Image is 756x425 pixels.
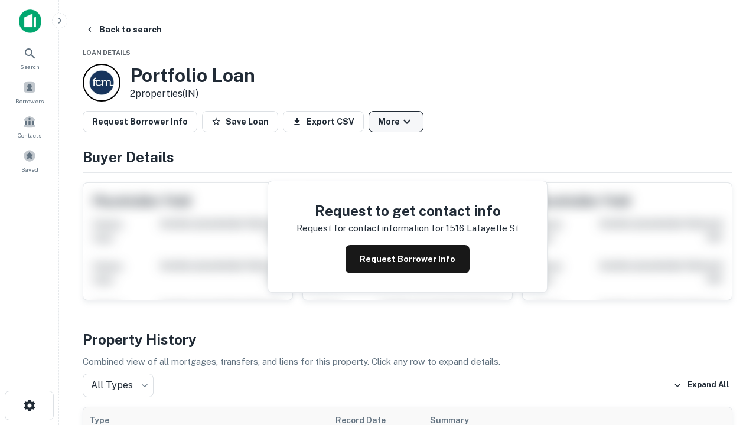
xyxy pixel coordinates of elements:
h3: Portfolio Loan [130,64,255,87]
button: Back to search [80,19,167,40]
button: More [369,111,423,132]
button: Request Borrower Info [346,245,470,273]
div: All Types [83,374,154,397]
p: 2 properties (IN) [130,87,255,101]
img: capitalize-icon.png [19,9,41,33]
button: Expand All [670,377,732,394]
p: Request for contact information for [296,221,444,236]
a: Saved [4,145,56,176]
h4: Buyer Details [83,146,732,168]
span: Borrowers [15,96,44,106]
button: Save Loan [202,111,278,132]
p: 1516 lafayette st [446,221,519,236]
span: Search [20,62,40,71]
iframe: Chat Widget [697,293,756,349]
h4: Request to get contact info [296,200,519,221]
button: Export CSV [283,111,364,132]
span: Saved [21,165,38,174]
a: Search [4,42,56,74]
p: Combined view of all mortgages, transfers, and liens for this property. Click any row to expand d... [83,355,732,369]
h4: Property History [83,329,732,350]
button: Request Borrower Info [83,111,197,132]
span: Loan Details [83,49,131,56]
a: Contacts [4,110,56,142]
a: Borrowers [4,76,56,108]
span: Contacts [18,130,41,140]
